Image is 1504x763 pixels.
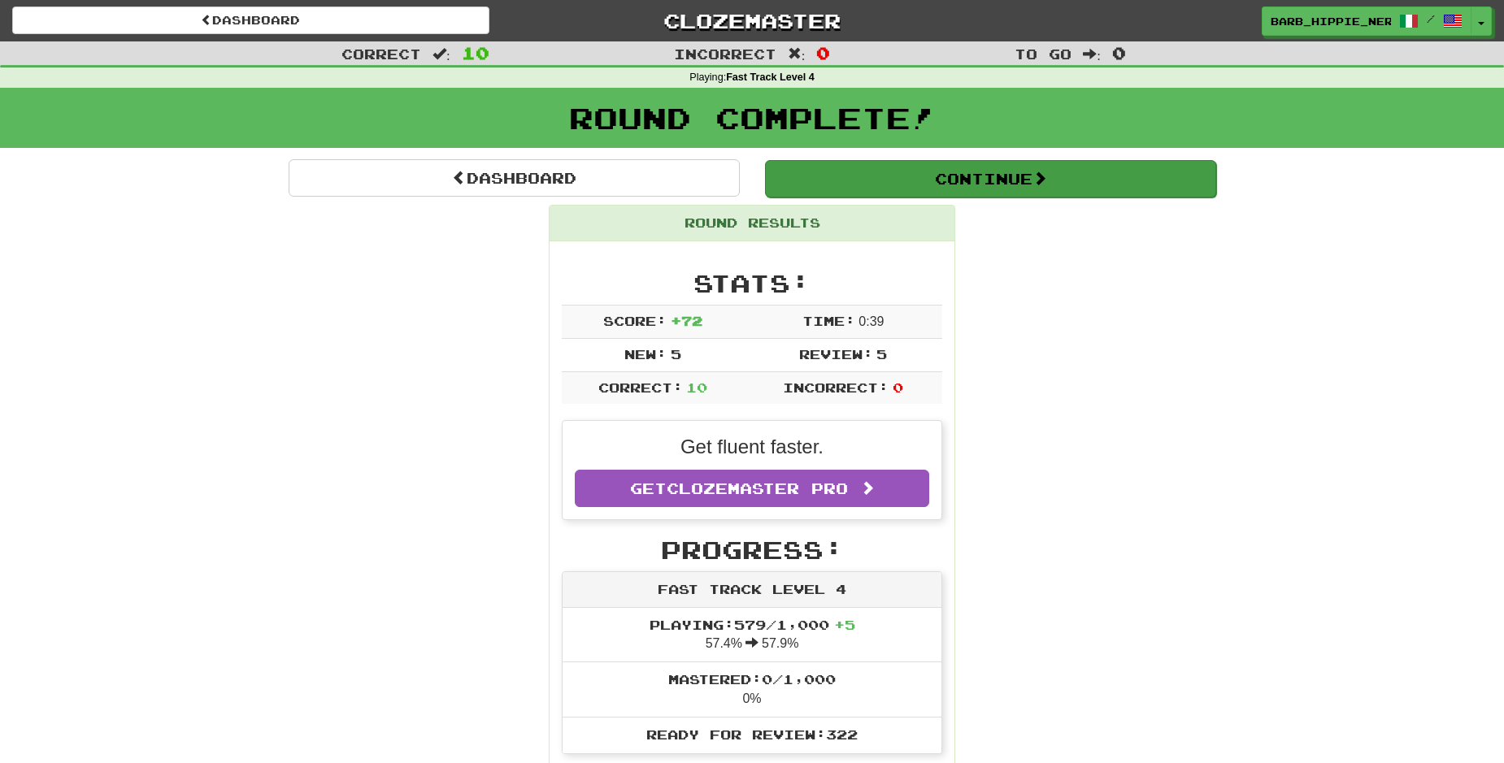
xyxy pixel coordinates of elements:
span: Ready for Review: 322 [646,726,858,742]
span: 0 [816,43,830,63]
div: Round Results [550,206,954,241]
h1: Round Complete! [6,102,1498,134]
a: Dashboard [12,7,489,34]
span: New: [624,346,667,362]
span: Correct [341,46,421,62]
span: Review: [799,346,873,362]
span: 0 [1112,43,1126,63]
span: 0 : 39 [858,314,884,328]
span: + 5 [834,617,855,632]
span: : [1083,47,1101,61]
a: barb_hippie_nerd / [1262,7,1471,36]
span: Incorrect: [783,379,889,395]
div: Fast Track Level 4 [563,572,941,608]
span: Playing: 579 / 1,000 [650,617,855,632]
span: 10 [462,43,489,63]
strong: Fast Track Level 4 [726,72,815,83]
li: 57.4% 57.9% [563,608,941,663]
span: : [788,47,806,61]
button: Continue [765,160,1216,197]
span: : [433,47,450,61]
span: barb_hippie_nerd [1271,14,1391,28]
span: Score: [603,313,667,328]
span: 10 [686,379,707,395]
span: Clozemaster Pro [667,479,848,497]
h2: Progress: [562,536,942,563]
a: Dashboard [289,159,740,197]
span: Time: [802,313,855,328]
p: Get fluent faster. [575,433,929,461]
span: 5 [671,346,681,362]
li: 0% [563,661,941,717]
a: Clozemaster [514,7,991,35]
h2: Stats: [562,270,942,297]
span: To go [1015,46,1071,62]
span: Correct: [598,379,683,395]
span: 5 [876,346,887,362]
span: 0 [893,379,903,395]
span: Incorrect [674,46,776,62]
span: Mastered: 0 / 1,000 [668,671,836,687]
a: GetClozemaster Pro [575,470,929,507]
span: + 72 [671,313,702,328]
span: / [1427,13,1435,24]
